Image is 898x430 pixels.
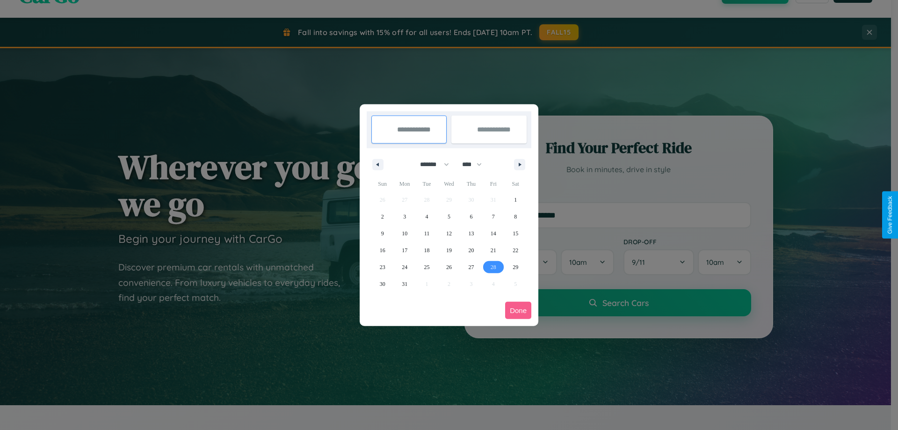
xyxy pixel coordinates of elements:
[468,225,474,242] span: 13
[513,242,518,259] span: 22
[426,208,428,225] span: 4
[505,225,527,242] button: 15
[371,225,393,242] button: 9
[468,259,474,276] span: 27
[402,225,407,242] span: 10
[460,225,482,242] button: 13
[491,242,496,259] span: 21
[371,259,393,276] button: 23
[416,176,438,191] span: Tue
[514,208,517,225] span: 8
[446,225,452,242] span: 12
[371,208,393,225] button: 2
[438,242,460,259] button: 19
[393,176,415,191] span: Mon
[446,242,452,259] span: 19
[381,225,384,242] span: 9
[460,176,482,191] span: Thu
[424,242,430,259] span: 18
[482,242,504,259] button: 21
[393,242,415,259] button: 17
[402,259,407,276] span: 24
[402,242,407,259] span: 17
[491,259,496,276] span: 28
[460,208,482,225] button: 6
[371,242,393,259] button: 16
[380,259,385,276] span: 23
[371,276,393,292] button: 30
[424,225,430,242] span: 11
[416,259,438,276] button: 25
[416,208,438,225] button: 4
[393,259,415,276] button: 24
[403,208,406,225] span: 3
[505,176,527,191] span: Sat
[513,225,518,242] span: 15
[381,208,384,225] span: 2
[393,208,415,225] button: 3
[505,242,527,259] button: 22
[460,259,482,276] button: 27
[371,176,393,191] span: Sun
[393,225,415,242] button: 10
[468,242,474,259] span: 20
[393,276,415,292] button: 31
[492,208,495,225] span: 7
[491,225,496,242] span: 14
[505,208,527,225] button: 8
[482,225,504,242] button: 14
[514,191,517,208] span: 1
[416,225,438,242] button: 11
[448,208,450,225] span: 5
[438,176,460,191] span: Wed
[482,208,504,225] button: 7
[438,259,460,276] button: 26
[887,196,893,234] div: Give Feedback
[416,242,438,259] button: 18
[505,302,531,319] button: Done
[505,191,527,208] button: 1
[380,242,385,259] span: 16
[505,259,527,276] button: 29
[380,276,385,292] span: 30
[513,259,518,276] span: 29
[460,242,482,259] button: 20
[446,259,452,276] span: 26
[438,225,460,242] button: 12
[470,208,472,225] span: 6
[424,259,430,276] span: 25
[438,208,460,225] button: 5
[402,276,407,292] span: 31
[482,176,504,191] span: Fri
[482,259,504,276] button: 28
